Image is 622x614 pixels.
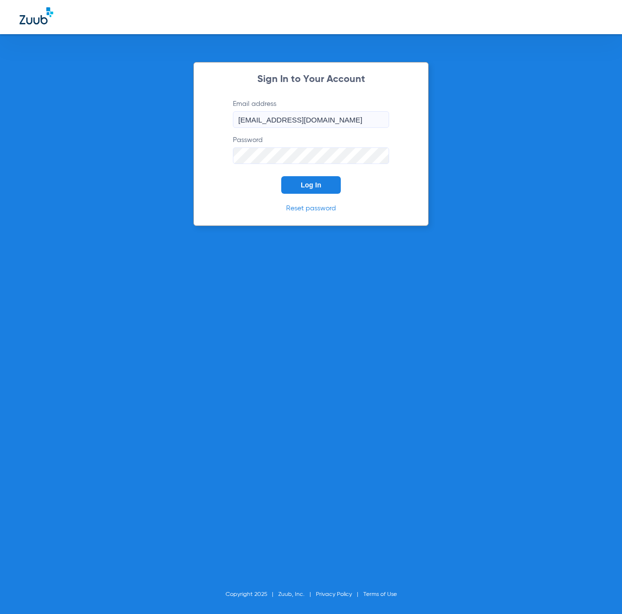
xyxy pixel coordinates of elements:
[286,205,336,212] a: Reset password
[278,590,316,599] li: Zuub, Inc.
[573,567,622,614] iframe: Chat Widget
[233,135,389,164] label: Password
[363,592,397,597] a: Terms of Use
[20,7,53,24] img: Zuub Logo
[233,111,389,128] input: Email address
[301,181,321,189] span: Log In
[218,75,404,84] h2: Sign In to Your Account
[233,147,389,164] input: Password
[226,590,278,599] li: Copyright 2025
[281,176,341,194] button: Log In
[316,592,352,597] a: Privacy Policy
[233,99,389,128] label: Email address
